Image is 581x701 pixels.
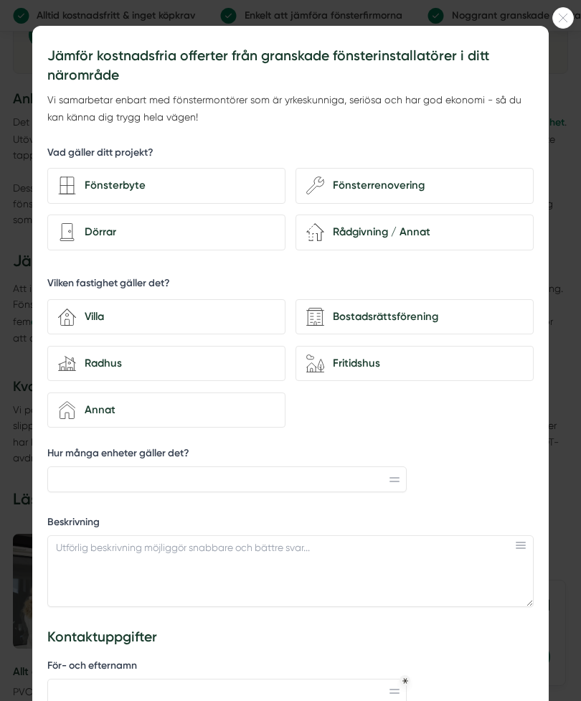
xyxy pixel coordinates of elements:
[47,46,534,85] h3: Jämför kostnadsfria offerter från granskade fönsterinstallatörer i ditt närområde
[47,446,407,464] label: Hur många enheter gäller det?
[402,678,408,684] div: Obligatoriskt
[47,92,534,125] p: Vi samarbetar enbart med fönstermontörer som är yrkeskunniga, seriösa och har god ekonomi - så du...
[47,515,534,533] label: Beskrivning
[47,146,153,164] h5: Vad gäller ditt projekt?
[47,627,534,646] h3: Kontaktuppgifter
[47,659,407,677] label: För- och efternamn
[47,276,170,294] h5: Vilken fastighet gäller det?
